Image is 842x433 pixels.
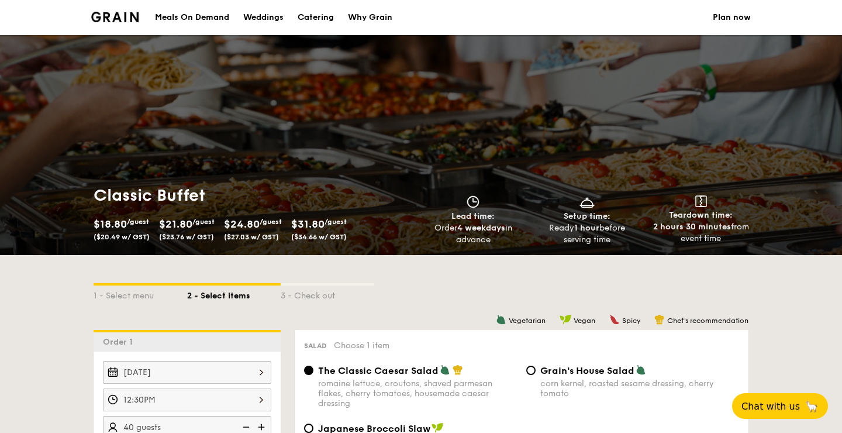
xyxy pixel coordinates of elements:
[325,218,347,226] span: /guest
[732,393,828,419] button: Chat with us🦙
[187,286,281,302] div: 2 - Select items
[609,314,620,325] img: icon-spicy.37a8142b.svg
[509,317,546,325] span: Vegetarian
[94,286,187,302] div: 1 - Select menu
[224,218,260,231] span: $24.80
[192,218,215,226] span: /guest
[94,233,150,241] span: ($20.49 w/ GST)
[103,361,271,384] input: Event date
[304,342,327,350] span: Salad
[451,211,495,221] span: Lead time:
[741,401,800,412] span: Chat with us
[805,400,819,413] span: 🦙
[334,341,389,350] span: Choose 1 item
[669,210,733,220] span: Teardown time:
[91,12,139,22] a: Logotype
[574,223,599,233] strong: 1 hour
[622,317,640,325] span: Spicy
[560,314,571,325] img: icon-vegan.f8ff3823.svg
[578,195,596,208] img: icon-dish.430c3a2e.svg
[695,195,707,207] img: icon-teardown.65201eee.svg
[496,314,506,325] img: icon-vegetarian.fe4039eb.svg
[91,12,139,22] img: Grain
[103,389,271,411] input: Event time
[318,379,517,408] div: romaine lettuce, croutons, shaved parmesan flakes, cherry tomatoes, housemade caesar dressing
[127,218,149,226] span: /guest
[564,211,610,221] span: Setup time:
[653,222,731,232] strong: 2 hours 30 minutes
[648,221,753,245] div: from event time
[654,314,665,325] img: icon-chef-hat.a58ddaea.svg
[159,218,192,231] span: $21.80
[535,222,640,246] div: Ready before serving time
[457,223,505,233] strong: 4 weekdays
[291,233,347,241] span: ($34.66 w/ GST)
[440,365,450,375] img: icon-vegetarian.fe4039eb.svg
[667,317,748,325] span: Chef's recommendation
[574,317,595,325] span: Vegan
[281,286,374,302] div: 3 - Check out
[432,422,443,433] img: icon-vegan.f8ff3823.svg
[103,337,137,347] span: Order 1
[453,365,463,375] img: icon-chef-hat.a58ddaea.svg
[304,366,313,375] input: The Classic Caesar Saladromaine lettuce, croutons, shaved parmesan flakes, cherry tomatoes, house...
[260,218,282,226] span: /guest
[540,365,634,376] span: Grain's House Salad
[421,222,526,246] div: Order in advance
[464,195,482,208] img: icon-clock.2db775ea.svg
[159,233,214,241] span: ($23.76 w/ GST)
[636,365,646,375] img: icon-vegetarian.fe4039eb.svg
[224,233,279,241] span: ($27.03 w/ GST)
[304,424,313,433] input: Japanese Broccoli Slawgreek extra virgin olive oil, kizami nori, ginger, yuzu soy-sesame dressing
[540,379,739,398] div: corn kernel, roasted sesame dressing, cherry tomato
[291,218,325,231] span: $31.80
[318,365,439,376] span: The Classic Caesar Salad
[526,366,536,375] input: Grain's House Saladcorn kernel, roasted sesame dressing, cherry tomato
[94,218,127,231] span: $18.80
[94,185,416,206] h1: Classic Buffet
